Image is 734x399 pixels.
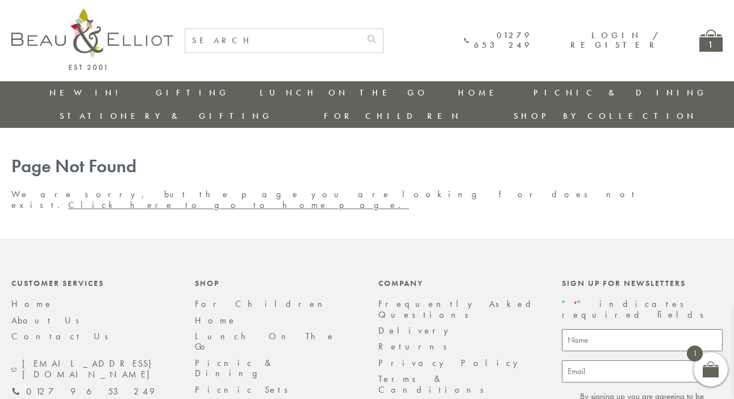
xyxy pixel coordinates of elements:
[570,30,660,51] a: Login / Register
[195,384,295,396] a: Picnic Sets
[49,87,126,98] a: New in!
[562,279,723,288] div: Sign up for newsletters
[60,110,273,122] a: Stationery & Gifting
[11,156,723,177] h1: Page Not Found
[11,330,116,342] a: Contact Us
[514,110,697,122] a: Shop by collection
[378,373,491,395] a: Terms & Conditions
[195,357,275,379] a: Picnic & Dining
[562,299,723,320] p: " " indicates required fields
[195,330,336,352] a: Lunch On The Go
[11,314,87,326] a: About Us
[458,87,503,98] a: Home
[687,346,703,361] span: 1
[11,298,53,310] a: Home
[699,30,723,52] a: 1
[11,9,173,70] img: logo
[378,340,454,352] a: Returns
[464,31,532,51] a: 01279 653 249
[378,357,524,369] a: Privacy Policy
[260,87,428,98] a: Lunch On The Go
[156,87,230,98] a: Gifting
[562,360,723,383] input: Email
[11,279,172,288] div: Customer Services
[185,29,360,52] input: SEARCH
[378,279,539,288] div: Company
[195,279,356,288] div: Shop
[533,87,707,98] a: Picnic & Dining
[195,314,237,326] a: Home
[378,298,538,320] a: Frequently Asked Questions
[324,110,462,122] a: For Children
[68,199,409,211] a: Click here to go to home page.
[378,325,454,336] a: Delivery
[195,298,331,310] a: For Children
[11,359,172,380] a: [EMAIL_ADDRESS][DOMAIN_NAME]
[562,329,723,351] input: Name
[11,386,155,397] a: 01279 653 249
